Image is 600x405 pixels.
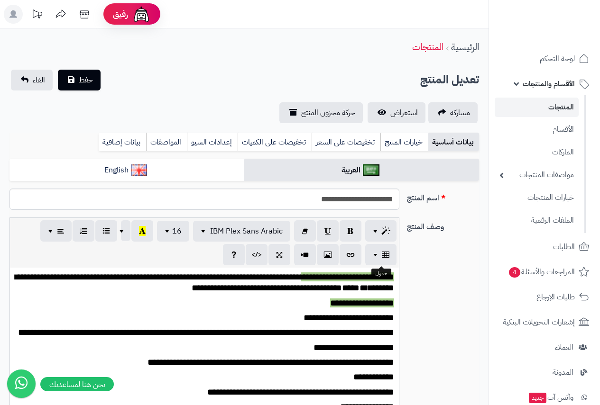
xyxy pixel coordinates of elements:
span: الغاء [33,74,45,86]
a: تحديثات المنصة [25,5,49,26]
a: خيارات المنتجات [495,188,579,208]
span: وآتس آب [528,391,573,404]
a: مشاركه [428,102,478,123]
span: العملاء [555,341,573,354]
span: الأقسام والمنتجات [523,77,575,90]
a: تخفيضات على الكميات [238,133,312,152]
a: المدونة [495,361,594,384]
span: رفيق [113,9,128,20]
div: جدول [371,269,391,279]
span: مشاركه [450,107,470,118]
span: IBM Plex Sans Arabic [210,225,283,237]
span: استعراض [390,107,418,118]
a: إشعارات التحويلات البنكية [495,311,594,333]
span: جديد [529,393,546,403]
h2: تعديل المنتج [420,70,479,90]
button: IBM Plex Sans Arabic [193,221,290,242]
span: طلبات الإرجاع [536,290,575,304]
a: إعدادات السيو [187,133,238,152]
a: الأقسام [495,119,579,140]
img: ai-face.png [132,5,151,24]
img: English [131,164,148,176]
a: الملفات الرقمية [495,210,579,231]
img: logo-2.png [535,27,591,46]
a: الطلبات [495,235,594,258]
button: 16 [157,221,189,242]
a: العربية [244,159,479,182]
a: الرئيسية [451,40,479,54]
span: إشعارات التحويلات البنكية [503,315,575,329]
a: الماركات [495,142,579,162]
a: تخفيضات على السعر [312,133,380,152]
a: English [9,159,244,182]
img: العربية [363,164,379,176]
a: مواصفات المنتجات [495,165,579,185]
a: حركة مخزون المنتج [279,102,363,123]
a: خيارات المنتج [380,133,428,152]
a: بيانات إضافية [99,133,146,152]
a: المواصفات [146,133,187,152]
label: وصف المنتج [403,217,483,233]
a: العملاء [495,336,594,359]
button: حفظ [58,70,101,90]
a: استعراض [368,102,425,123]
span: لوحة التحكم [540,52,575,65]
a: بيانات أساسية [428,133,479,152]
a: طلبات الإرجاع [495,286,594,308]
span: حركة مخزون المنتج [301,107,355,118]
label: اسم المنتج [403,189,483,204]
span: المراجعات والأسئلة [508,265,575,279]
a: لوحة التحكم [495,47,594,70]
span: الطلبات [553,240,575,253]
span: حفظ [79,74,93,86]
span: المدونة [553,366,573,379]
span: 16 [172,225,182,237]
a: المنتجات [495,98,579,117]
a: المنتجات [412,40,443,54]
a: المراجعات والأسئلة4 [495,261,594,283]
span: 4 [509,267,520,278]
a: الغاء [11,70,53,90]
